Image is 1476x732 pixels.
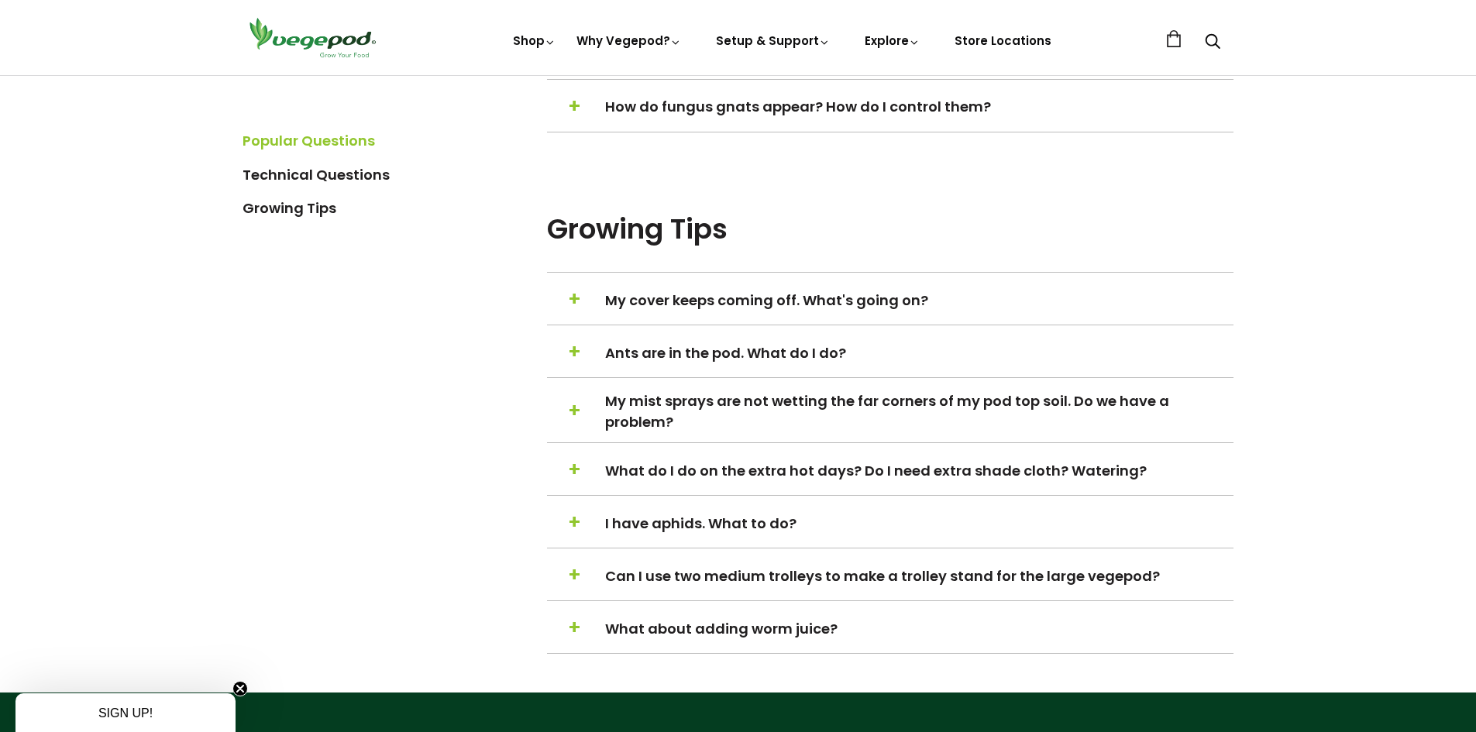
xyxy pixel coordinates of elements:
[243,15,382,60] img: Vegepod
[568,338,581,367] span: +
[716,33,831,49] a: Setup & Support
[605,565,1231,586] span: Can I use two medium trolleys to make a trolley stand for the large vegepod?
[568,92,581,122] span: +
[576,33,682,49] a: Why Vegepod?
[15,693,236,732] div: SIGN UP!Close teaser
[232,681,248,696] button: Close teaser
[955,33,1051,49] a: Store Locations
[513,33,556,49] a: Shop
[568,508,581,538] span: +
[568,613,581,643] span: +
[568,455,581,485] span: +
[568,561,581,590] span: +
[568,397,581,426] span: +
[1205,35,1220,51] a: Search
[605,290,1231,311] span: My cover keeps coming off. What's going on?
[605,460,1231,481] span: What do I do on the extra hot days? Do I need extra shade cloth? Watering?
[243,198,336,218] a: Growing Tips
[605,342,1231,363] span: Ants are in the pod. What do I do?
[243,131,375,150] a: Popular Questions
[243,165,390,184] a: Technical Questions
[568,285,581,314] span: +
[605,390,1231,432] span: My mist sprays are not wetting the far corners of my pod top soil. Do we have a problem?
[605,96,1231,117] span: How do fungus gnats appear? How do I control them?
[605,513,1231,534] span: I have aphids. What to do?
[547,210,1233,249] h2: Growing Tips
[865,33,920,49] a: Explore
[605,618,1231,639] span: What about adding worm juice?
[98,706,153,720] span: SIGN UP!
